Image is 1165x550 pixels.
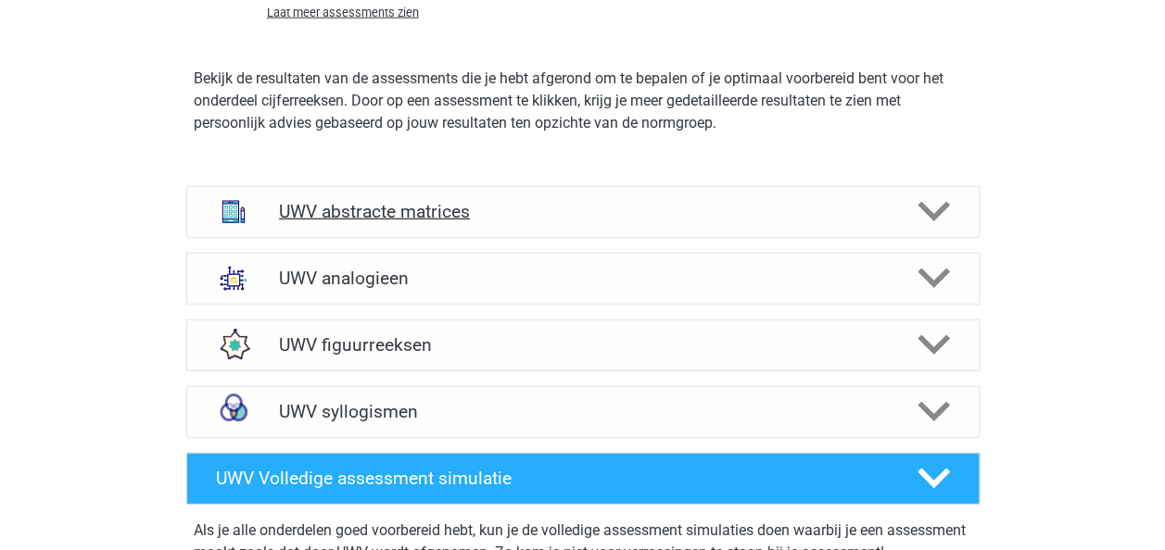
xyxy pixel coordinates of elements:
[179,253,987,305] a: analogieen UWV analogieen
[179,453,987,505] a: UWV Volledige assessment simulatie
[279,334,886,356] h4: UWV figuurreeksen
[209,188,258,236] img: abstracte matrices
[209,388,258,436] img: syllogismen
[216,468,887,489] h4: UWV Volledige assessment simulatie
[209,255,258,303] img: analogieen
[279,401,886,422] h4: UWV syllogismen
[179,186,987,238] a: abstracte matrices UWV abstracte matrices
[194,68,972,134] p: Bekijk de resultaten van de assessments die je hebt afgerond om te bepalen of je optimaal voorber...
[209,321,258,369] img: figuurreeksen
[179,386,987,438] a: syllogismen UWV syllogismen
[279,268,886,289] h4: UWV analogieen
[279,201,886,222] h4: UWV abstracte matrices
[267,6,419,19] span: Laat meer assessments zien
[179,319,987,371] a: figuurreeksen UWV figuurreeksen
